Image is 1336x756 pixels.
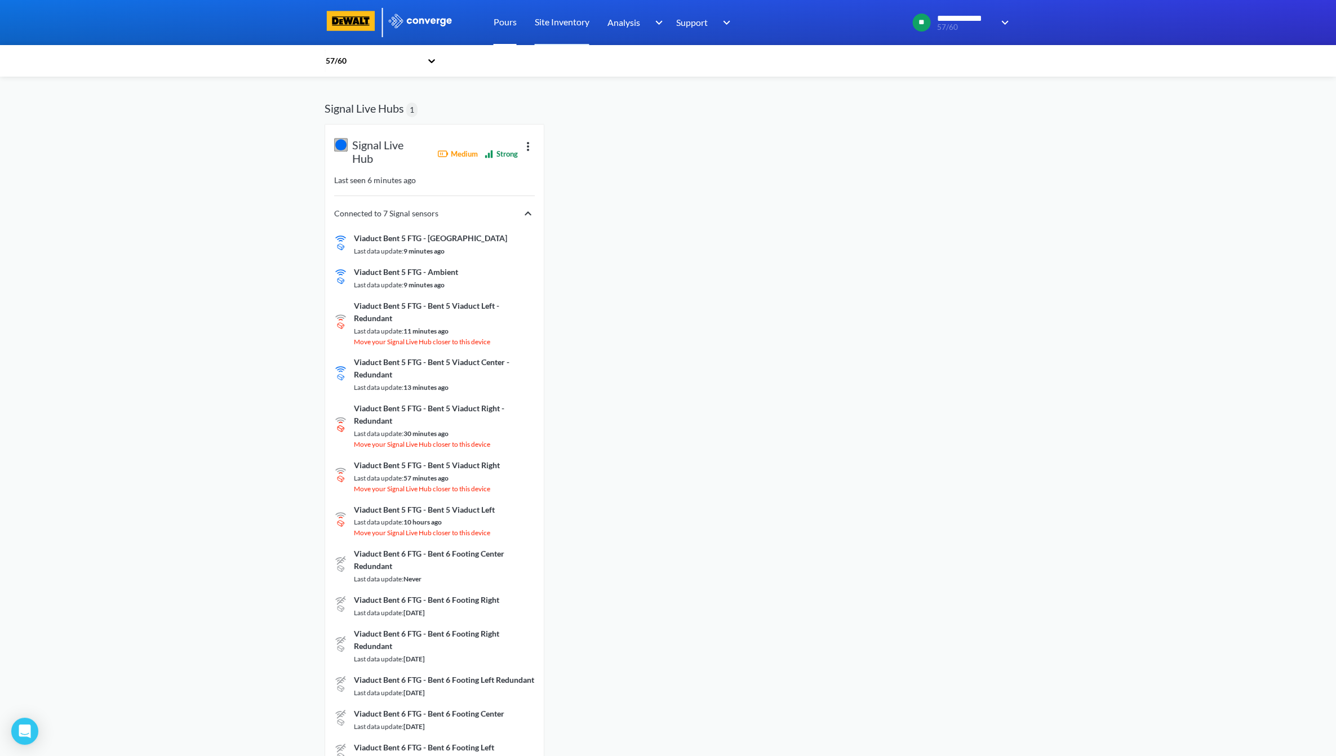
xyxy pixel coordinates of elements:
[354,327,403,335] span: Last data update:
[403,575,421,583] span: Never
[354,247,403,255] span: Last data update:
[403,688,425,697] span: [DATE]
[521,139,535,153] img: more.svg
[334,138,348,152] img: live-hub.svg
[325,101,404,115] h2: Signal Live Hubs
[483,148,494,159] img: Network connectivity strong
[335,595,346,613] img: Unknown nearby device connectivity strength
[354,503,495,515] span: Viaduct Bent 5 FTG - Bent 5 Viaduct Left
[334,207,438,220] span: Connected to 7 Signal sensors
[410,104,414,116] span: 1
[354,474,403,482] span: Last data update:
[403,327,449,335] span: 11 minutes ago
[354,708,504,720] span: Viaduct Bent 6 FTG - Bent 6 Footing Center
[403,383,449,392] span: 13 minutes ago
[354,741,494,754] span: Viaduct Bent 6 FTG - Bent 6 Footing Left
[354,281,403,289] span: Last data update:
[354,232,507,244] span: Viaduct Bent 5 FTG - [GEOGRAPHIC_DATA]
[335,555,346,573] img: Unknown nearby device connectivity strength
[403,281,445,289] span: 9 minutes ago
[354,439,490,450] span: Move your Signal Live Hub closer to this device
[676,15,708,29] span: Support
[354,356,535,381] span: Viaduct Bent 5 FTG - Bent 5 Viaduct Center - Redundant
[403,722,425,731] span: [DATE]
[334,175,416,185] span: Last seen 6 minutes ago
[521,207,535,220] img: chevron-right.svg
[403,474,449,482] span: 57 minutes ago
[354,688,403,697] span: Last data update:
[607,15,640,29] span: Analysis
[647,16,665,29] img: downArrow.svg
[716,16,734,29] img: downArrow.svg
[354,528,490,539] span: Move your Signal Live Hub closer to this device
[354,608,403,617] span: Last data update:
[11,718,38,745] div: Open Intercom Messenger
[354,674,534,686] span: Viaduct Bent 6 FTG - Bent 6 Footing Left Redundant
[354,548,535,572] span: Viaduct Bent 6 FTG - Bent 6 Footing Center Redundant
[352,138,426,165] span: Signal Live Hub
[354,594,499,606] span: Viaduct Bent 6 FTG - Bent 6 Footing Right
[388,14,453,28] img: logo_ewhite.svg
[335,675,346,693] img: Unknown nearby device connectivity strength
[325,55,421,67] div: 57/60
[335,268,346,286] img: Strong nearby device connectivity strength
[936,23,993,32] span: 57/60
[403,429,449,438] span: 30 minutes ago
[354,402,535,427] span: Viaduct Bent 5 FTG - Bent 5 Viaduct Right - Redundant
[354,484,490,495] span: Move your Signal Live Hub closer to this device
[354,459,500,472] span: Viaduct Bent 5 FTG - Bent 5 Viaduct Right
[354,383,403,392] span: Last data update:
[354,300,535,324] span: Viaduct Bent 5 FTG - Bent 5 Viaduct Left - Redundant
[354,722,403,731] span: Last data update:
[403,608,425,617] span: [DATE]
[335,234,346,252] img: Strong nearby device connectivity strength
[335,415,346,433] img: Weak nearby device connectivity strength
[335,709,346,727] img: Unknown nearby device connectivity strength
[437,148,449,159] img: Battery medium
[354,337,490,348] span: Move your Signal Live Hub closer to this device
[354,429,403,438] span: Last data update:
[403,247,445,255] span: 9 minutes ago
[451,148,478,159] span: Medium
[354,628,535,652] span: Viaduct Bent 6 FTG - Bent 6 Footing Right Redundant
[403,655,425,663] span: [DATE]
[325,11,378,31] img: logo-dewalt.svg
[335,510,346,528] img: Weak nearby device connectivity strength
[354,575,403,583] span: Last data update:
[354,655,403,663] span: Last data update:
[335,466,346,484] img: Weak nearby device connectivity strength
[335,635,346,653] img: Unknown nearby device connectivity strength
[994,16,1012,29] img: downArrow.svg
[354,266,458,278] span: Viaduct Bent 5 FTG - Ambient
[403,518,442,526] span: 10 hours ago
[354,518,403,526] span: Last data update:
[496,148,518,159] span: Strong
[335,313,346,331] img: Weak nearby device connectivity strength
[335,364,346,382] img: Strong nearby device connectivity strength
